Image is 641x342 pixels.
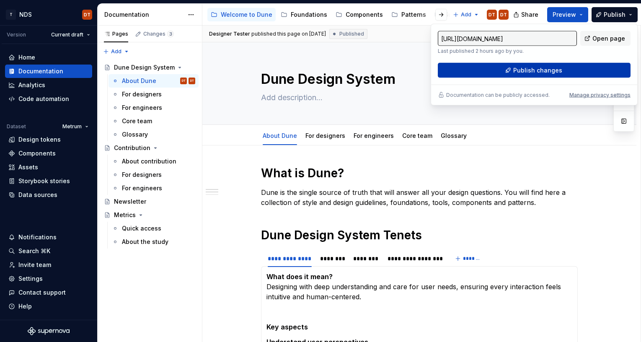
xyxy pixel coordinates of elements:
span: Add [461,11,471,18]
div: DT [489,11,495,18]
div: Home [18,53,35,62]
div: Metrics [114,211,136,219]
div: Storybook stories [18,177,70,185]
div: For designers [302,127,349,144]
a: Design tokens [5,133,92,146]
a: For designers [109,88,199,101]
a: Code automation [5,92,92,106]
div: Components [346,10,383,19]
div: Quick access [122,224,161,233]
button: Metrum [59,121,92,132]
a: About Dune [263,132,297,139]
a: Invite team [5,258,92,272]
a: Dune Design System [101,61,199,74]
a: Home [5,51,92,64]
a: Documentation [5,65,92,78]
a: For engineers [109,101,199,114]
div: Glossary [122,130,148,139]
span: Current draft [51,31,83,38]
div: Page tree [207,6,449,23]
button: Publish changes [438,63,631,78]
div: DT [182,77,186,85]
a: For designers [109,168,199,181]
div: For engineers [122,184,162,192]
button: Manage privacy settings [569,92,631,98]
div: Patterns [401,10,426,19]
p: Dune is the single source of truth that will answer all your design questions. You will find here... [261,187,578,207]
a: Glossary [109,128,199,141]
div: For designers [122,171,162,179]
span: Add [111,48,121,55]
a: For engineers [109,181,199,195]
div: DT [84,11,90,18]
button: TNDSDT [2,5,96,23]
a: Core team [109,114,199,128]
div: Page tree [101,61,199,249]
div: For designers [122,90,162,98]
button: Add [450,9,482,21]
div: Dataset [7,123,26,130]
div: Newsletter [114,197,146,206]
span: Open page [592,34,625,43]
a: Glossary [441,132,467,139]
div: Changes [143,31,174,37]
button: Preview [547,7,588,22]
div: Version [7,31,26,38]
div: Contact support [18,288,66,297]
span: Publish [604,10,625,19]
a: About contribution [109,155,199,168]
a: For engineers [354,132,394,139]
a: Components [5,147,92,160]
span: Share [521,10,538,19]
div: Core team [399,127,436,144]
a: Settings [5,272,92,285]
a: Metrics [101,208,199,222]
div: About Dune [122,77,156,85]
div: About contribution [122,157,176,166]
a: Quick access [109,222,199,235]
div: Dune Design System [114,63,175,72]
div: Settings [18,275,43,283]
div: Core team [122,117,152,125]
span: Publish changes [513,66,562,75]
h1: What is Dune? [261,166,578,181]
div: Glossary [437,127,470,144]
div: Welcome to Dune [221,10,272,19]
button: Search ⌘K [5,244,92,258]
div: Foundations [291,10,327,19]
a: Newsletter [101,195,199,208]
a: Contribution [101,141,199,155]
button: Current draft [47,29,94,41]
div: Contribution [114,144,150,152]
div: For engineers [350,127,397,144]
button: Notifications [5,231,92,244]
div: DT [500,11,507,18]
div: Code automation [18,95,69,103]
a: Assets [5,161,92,174]
a: Analytics [5,78,92,92]
span: Published [339,31,364,37]
p: Documentation can be publicly accessed. [446,92,550,98]
div: Assets [18,163,38,171]
button: Contact support [5,286,92,299]
div: Components [18,149,56,158]
button: Add [101,46,132,57]
div: Search ⌘K [18,247,50,255]
a: For designers [305,132,345,139]
p: Last published 2 hours ago by you. [438,48,577,54]
div: published this page on [DATE] [251,31,326,37]
a: About the study [109,235,199,249]
div: Analytics [18,81,45,89]
a: Components [332,8,386,21]
textarea: Dune Design System [259,69,576,89]
a: Data sources [5,188,92,202]
a: About DuneDTDT [109,74,199,88]
a: Welcome to Dune [207,8,276,21]
div: About the study [122,238,168,246]
strong: Key aspects [266,323,308,331]
strong: What does it mean? [266,272,333,281]
div: For engineers [122,104,162,112]
div: Notifications [18,233,57,241]
div: Documentation [104,10,184,19]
